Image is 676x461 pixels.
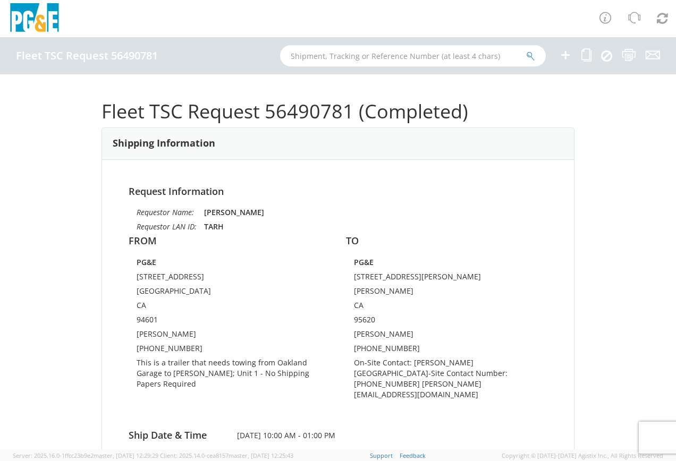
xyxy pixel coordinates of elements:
h1: Fleet TSC Request 56490781 (Completed) [102,101,574,122]
h4: Ship Date & Time [121,430,230,441]
h3: Shipping Information [113,138,215,149]
td: [GEOGRAPHIC_DATA] [137,286,322,300]
i: Requestor LAN ID: [137,221,197,232]
h4: TO [346,236,547,246]
img: pge-logo-06675f144f4cfa6a6814.png [8,3,61,35]
h4: Fleet TSC Request 56490781 [16,50,158,62]
span: Server: 2025.16.0-1ffcc23b9e2 [13,451,158,459]
input: Shipment, Tracking or Reference Number (at least 4 chars) [280,45,546,66]
h4: FROM [129,236,330,246]
td: On-Site Contact: [PERSON_NAME][GEOGRAPHIC_DATA]-Site Contact Number: [PHONE_NUMBER] [PERSON_NAME]... [354,357,539,404]
span: master, [DATE] 12:25:43 [229,451,293,459]
strong: PG&E [354,257,374,267]
td: 94601 [137,314,322,329]
strong: TARH [204,221,224,232]
td: This is a trailer that needs towing from Oakland Garage to [PERSON_NAME]; Unit 1 - No Shipping Pa... [137,357,322,393]
td: CA [137,300,322,314]
td: [PHONE_NUMBER] [354,343,539,357]
td: [PERSON_NAME] [354,286,539,300]
i: Requestor Name: [137,207,194,217]
strong: [PERSON_NAME] [204,207,264,217]
td: CA [354,300,539,314]
td: [PERSON_NAME] [354,329,539,343]
span: [DATE] 10:00 AM - 01:00 PM [229,430,446,441]
span: master, [DATE] 12:29:29 [94,451,158,459]
td: [STREET_ADDRESS] [137,271,322,286]
td: [PERSON_NAME] [137,329,322,343]
h4: Request Information [129,186,547,197]
strong: PG&E [137,257,156,267]
span: Client: 2025.14.0-cea8157 [160,451,293,459]
a: Feedback [400,451,426,459]
a: Support [370,451,393,459]
td: 95620 [354,314,539,329]
span: Copyright © [DATE]-[DATE] Agistix Inc., All Rights Reserved [502,451,663,460]
td: [STREET_ADDRESS][PERSON_NAME] [354,271,539,286]
td: [PHONE_NUMBER] [137,343,322,357]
